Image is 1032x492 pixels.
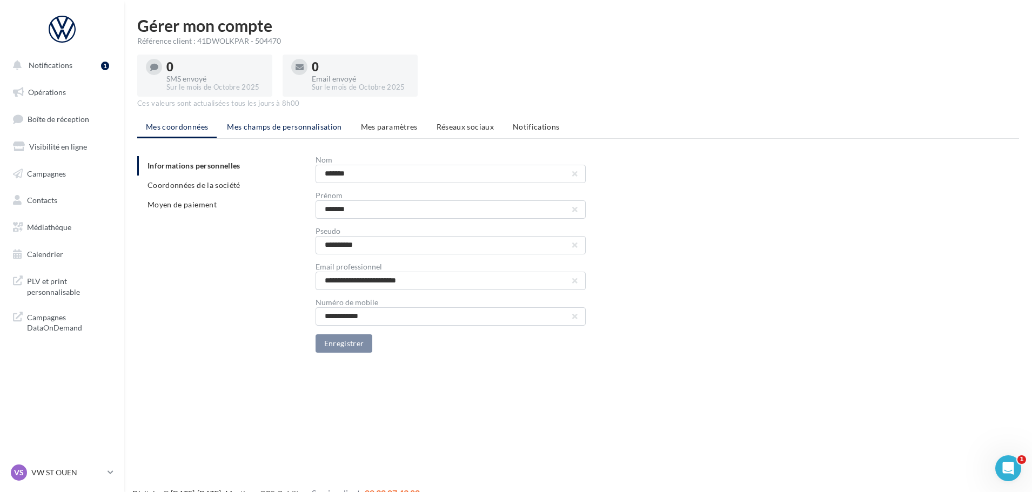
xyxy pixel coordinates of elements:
[6,81,118,104] a: Opérations
[166,75,264,83] div: SMS envoyé
[101,62,109,70] div: 1
[28,114,89,124] span: Boîte de réception
[316,156,586,164] div: Nom
[6,136,118,158] a: Visibilité en ligne
[437,122,494,131] span: Réseaux sociaux
[6,163,118,185] a: Campagnes
[995,455,1021,481] iframe: Intercom live chat
[6,107,118,131] a: Boîte de réception
[361,122,418,131] span: Mes paramètres
[166,83,264,92] div: Sur le mois de Octobre 2025
[28,87,66,97] span: Opérations
[27,196,57,205] span: Contacts
[1017,455,1026,464] span: 1
[6,269,118,301] a: PLV et print personnalisable
[27,169,66,178] span: Campagnes
[6,216,118,239] a: Médiathèque
[29,142,87,151] span: Visibilité en ligne
[14,467,24,478] span: VS
[137,17,1019,33] h1: Gérer mon compte
[29,60,72,70] span: Notifications
[316,227,586,235] div: Pseudo
[31,467,103,478] p: VW ST OUEN
[137,99,1019,109] div: Ces valeurs sont actualisées tous les jours à 8h00
[27,223,71,232] span: Médiathèque
[513,122,560,131] span: Notifications
[6,306,118,338] a: Campagnes DataOnDemand
[227,122,342,131] span: Mes champs de personnalisation
[312,75,409,83] div: Email envoyé
[6,189,118,212] a: Contacts
[137,36,1019,46] div: Référence client : 41DWOLKPAR - 504470
[6,54,113,77] button: Notifications 1
[148,200,217,209] span: Moyen de paiement
[27,310,111,333] span: Campagnes DataOnDemand
[27,250,63,259] span: Calendrier
[316,299,586,306] div: Numéro de mobile
[312,83,409,92] div: Sur le mois de Octobre 2025
[6,243,118,266] a: Calendrier
[316,263,586,271] div: Email professionnel
[9,462,116,483] a: VS VW ST OUEN
[148,180,240,190] span: Coordonnées de la société
[312,61,409,73] div: 0
[27,274,111,297] span: PLV et print personnalisable
[316,334,373,353] button: Enregistrer
[316,192,586,199] div: Prénom
[166,61,264,73] div: 0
